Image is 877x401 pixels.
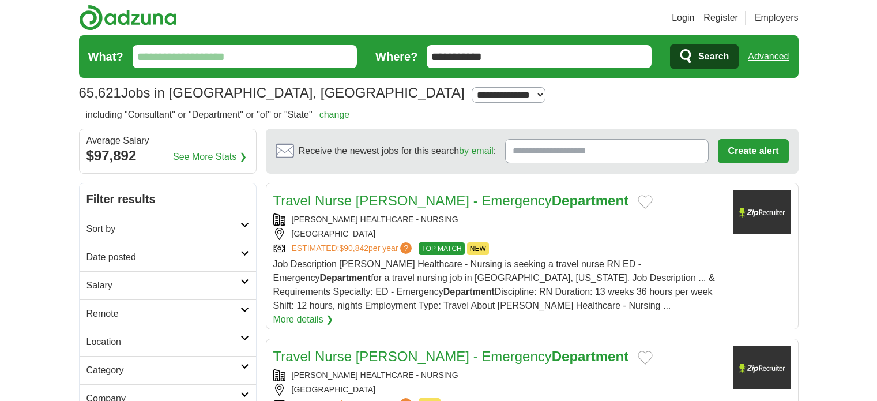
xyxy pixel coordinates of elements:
span: Receive the newest jobs for this search : [299,144,496,158]
span: $90,842 [339,243,368,253]
div: Average Salary [86,136,249,145]
a: by email [459,146,494,156]
h2: Location [86,335,240,349]
a: Advanced [748,45,789,68]
button: Add to favorite jobs [638,195,653,209]
div: [PERSON_NAME] HEALTHCARE - NURSING [273,369,724,381]
strong: Department [319,273,371,283]
button: Add to favorite jobs [638,351,653,365]
span: TOP MATCH [419,242,464,255]
a: Remote [80,299,256,328]
a: Travel Nurse [PERSON_NAME] - EmergencyDepartment [273,193,629,208]
label: What? [88,48,123,65]
span: Search [698,45,729,68]
h2: Sort by [86,222,240,236]
a: Category [80,356,256,384]
h2: Filter results [80,183,256,215]
a: ESTIMATED:$90,842per year? [292,242,415,255]
img: Adzuna logo [79,5,177,31]
div: [PERSON_NAME] HEALTHCARE - NURSING [273,213,724,226]
button: Create alert [718,139,788,163]
h1: Jobs in [GEOGRAPHIC_DATA], [GEOGRAPHIC_DATA] [79,85,465,100]
label: Where? [375,48,417,65]
span: 65,621 [79,83,121,103]
strong: Department [443,287,495,297]
h2: Remote [86,307,240,321]
div: $97,892 [86,145,249,166]
a: Salary [80,271,256,299]
img: Company logo [733,190,791,234]
a: Sort by [80,215,256,243]
a: Travel Nurse [PERSON_NAME] - EmergencyDepartment [273,348,629,364]
span: ? [400,242,412,254]
a: Location [80,328,256,356]
h2: Category [86,363,240,377]
a: Register [703,11,738,25]
a: Login [672,11,694,25]
a: change [319,110,350,119]
strong: Department [552,348,628,364]
a: See More Stats ❯ [173,150,247,164]
img: Company logo [733,346,791,389]
a: More details ❯ [273,313,334,327]
h2: Date posted [86,250,240,264]
span: NEW [467,242,489,255]
strong: Department [552,193,628,208]
h2: including "Consultant" or "Department" or "of" or "State" [86,108,350,122]
button: Search [670,44,739,69]
a: Employers [755,11,799,25]
div: [GEOGRAPHIC_DATA] [273,384,724,396]
span: Job Description [PERSON_NAME] Healthcare - Nursing is seeking a travel nurse RN ED - Emergency fo... [273,259,715,310]
div: [GEOGRAPHIC_DATA] [273,228,724,240]
a: Date posted [80,243,256,271]
h2: Salary [86,279,240,293]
